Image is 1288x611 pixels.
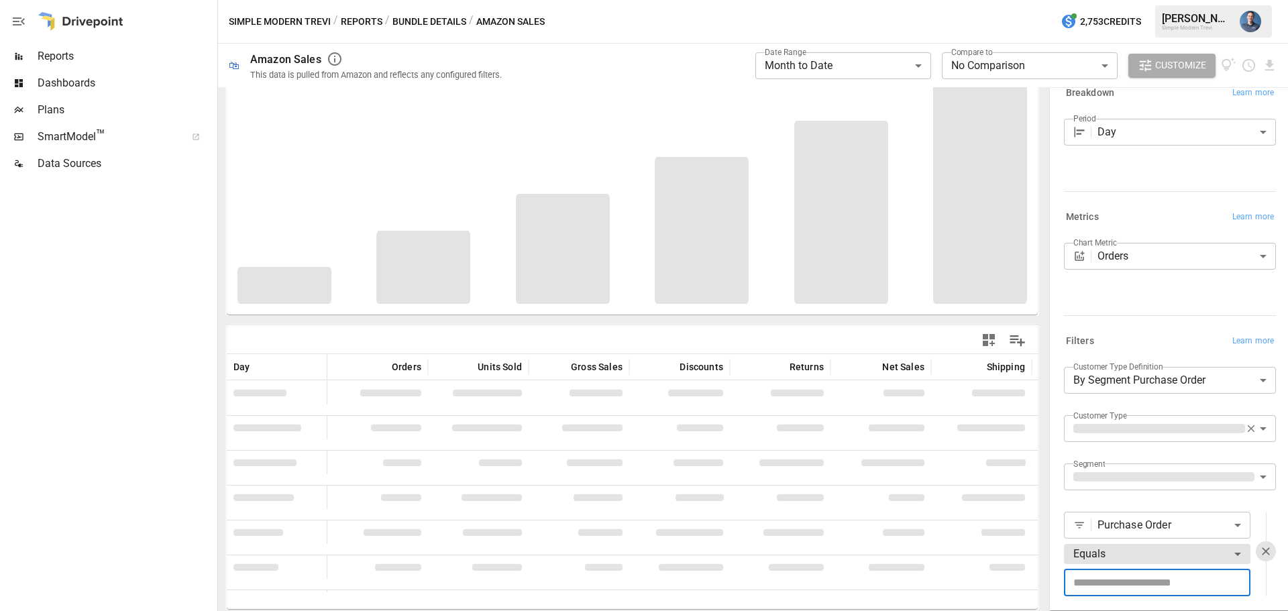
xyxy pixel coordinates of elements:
button: Simple Modern Trevi [229,13,331,30]
span: Learn more [1232,87,1274,100]
button: Sort [458,357,476,376]
h6: Filters [1066,334,1094,349]
span: ™ [96,127,105,144]
span: 2,753 Credits [1080,13,1141,30]
label: Date Range [765,46,806,58]
button: Download report [1262,58,1277,73]
label: Period [1073,113,1096,124]
div: Simple Modern Trevi [1162,25,1232,31]
div: [PERSON_NAME] [1162,12,1232,25]
span: Orders [392,360,421,374]
div: / [333,13,338,30]
img: Mike Beckham [1240,11,1261,32]
span: Plans [38,102,215,118]
span: Returns [790,360,824,374]
span: Learn more [1232,335,1274,348]
button: Sort [967,357,985,376]
div: Equals [1064,541,1250,567]
button: Customize [1128,54,1216,78]
div: No Comparison [942,52,1118,79]
button: Manage Columns [1002,325,1032,355]
span: Day [233,360,250,374]
button: Reports [341,13,382,30]
span: Net Sales [882,360,924,374]
div: / [469,13,474,30]
span: Learn more [1232,211,1274,224]
span: SmartModel [38,129,177,145]
label: Chart Metric [1073,237,1117,248]
button: Sort [862,357,881,376]
button: Schedule report [1241,58,1256,73]
button: Bundle Details [392,13,466,30]
span: Gross Sales [571,360,623,374]
span: Reports [38,48,215,64]
span: Discounts [680,360,723,374]
button: Sort [372,357,390,376]
label: Customer Type Definition [1073,361,1163,372]
button: View documentation [1221,54,1236,78]
span: Customize [1155,57,1206,74]
button: Sort [252,357,270,376]
div: Day [1097,119,1276,146]
span: Purchase Order [1097,517,1229,533]
span: Dashboards [38,75,215,91]
div: By Segment Purchase Order [1064,367,1276,394]
button: 2,753Credits [1055,9,1146,34]
button: Sort [769,357,788,376]
label: Customer Type [1073,410,1127,421]
span: Shipping [987,360,1025,374]
div: 🛍 [229,59,239,72]
label: Segment [1073,458,1105,469]
button: Mike Beckham [1232,3,1269,40]
h6: Breakdown [1066,86,1114,101]
div: / [385,13,390,30]
span: Units Sold [478,360,522,374]
span: Data Sources [38,156,215,172]
label: Compare to [951,46,993,58]
button: Sort [659,357,678,376]
div: This data is pulled from Amazon and reflects any configured filters. [250,70,502,80]
h6: Metrics [1066,210,1099,225]
button: Sort [551,357,570,376]
div: Orders [1097,243,1276,270]
div: Amazon Sales [250,53,321,66]
span: Month to Date [765,59,833,72]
